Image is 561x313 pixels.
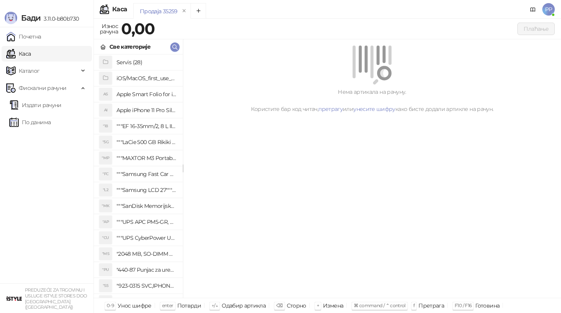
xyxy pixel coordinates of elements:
[99,264,112,276] div: "PU
[276,302,282,308] span: ⌫
[116,88,176,100] h4: Apple Smart Folio for iPad mini (A17 Pro) - Sage
[116,136,176,148] h4: """LaCie 500 GB Rikiki USB 3.0 / Ultra Compact & Resistant aluminum / USB 3.0 / 2.5"""""""
[99,232,112,244] div: "CU
[517,23,555,35] button: Плаћање
[107,302,114,308] span: 0-9
[118,301,152,311] div: Унос шифре
[99,280,112,292] div: "S5
[116,264,176,276] h4: "440-87 Punjac za uredjaje sa micro USB portom 4/1, Stand."
[99,104,112,116] div: AI
[116,232,176,244] h4: """UPS CyberPower UT650EG, 650VA/360W , line-int., s_uko, desktop"""
[94,55,183,298] div: grid
[116,248,176,260] h4: "2048 MB, SO-DIMM DDRII, 667 MHz, Napajanje 1,8 0,1 V, Latencija CL5"
[222,301,266,311] div: Одабир артикла
[112,6,127,12] div: Каса
[116,216,176,228] h4: """UPS APC PM5-GR, Essential Surge Arrest,5 utic_nica"""
[116,152,176,164] h4: """MAXTOR M3 Portable 2TB 2.5"""" crni eksterni hard disk HX-M201TCB/GM"""
[99,136,112,148] div: "5G
[323,301,343,311] div: Измена
[116,72,176,84] h4: iOS/MacOS_first_use_assistance (4)
[116,295,176,308] h4: "923-0448 SVC,IPHONE,TOURQUE DRIVER KIT .65KGF- CM Šrafciger "
[19,63,40,79] span: Каталог
[116,184,176,196] h4: """Samsung LCD 27"""" C27F390FHUXEN"""
[542,3,555,16] span: PP
[9,114,51,130] a: По данима
[475,301,499,311] div: Готовина
[418,301,444,311] div: Претрага
[99,200,112,212] div: "MK
[162,302,173,308] span: enter
[6,291,22,306] img: 64x64-companyLogo-77b92cf4-9946-4f36-9751-bf7bb5fd2c7d.png
[99,168,112,180] div: "FC
[287,301,306,311] div: Сторно
[6,29,41,44] a: Почетна
[413,302,415,308] span: f
[99,248,112,260] div: "MS
[353,106,395,113] a: унесите шифру
[116,56,176,69] h4: Servis (28)
[99,152,112,164] div: "MP
[121,19,155,38] strong: 0,00
[9,97,62,113] a: Издати рачуни
[116,168,176,180] h4: """Samsung Fast Car Charge Adapter, brzi auto punja_, boja crna"""
[21,13,41,23] span: Бади
[99,120,112,132] div: "18
[318,106,343,113] a: претрагу
[25,287,87,310] small: PREDUZEĆE ZA TRGOVINU I USLUGE ISTYLE STORES DOO [GEOGRAPHIC_DATA] ([GEOGRAPHIC_DATA])
[99,184,112,196] div: "L2
[5,12,17,24] img: Logo
[317,302,319,308] span: +
[116,280,176,292] h4: "923-0315 SVC,IPHONE 5/5S BATTERY REMOVAL TRAY Držač za iPhone sa kojim se otvara display
[116,104,176,116] h4: Apple iPhone 11 Pro Silicone Case - Black
[116,120,176,132] h4: """EF 16-35mm/2, 8 L III USM"""
[191,3,206,19] button: Add tab
[109,42,150,51] div: Све категорије
[41,15,79,22] span: 3.11.0-b80b730
[99,295,112,308] div: "SD
[177,301,201,311] div: Потврди
[116,200,176,212] h4: """SanDisk Memorijska kartica 256GB microSDXC sa SD adapterom SDSQXA1-256G-GN6MA - Extreme PLUS, ...
[140,7,178,16] div: Продаја 35259
[527,3,539,16] a: Документација
[98,21,120,37] div: Износ рачуна
[212,302,218,308] span: ↑/↓
[99,88,112,100] div: AS
[455,302,471,308] span: F10 / F16
[354,302,406,308] span: ⌘ command / ⌃ control
[179,8,189,14] button: remove
[99,216,112,228] div: "AP
[19,80,66,96] span: Фискални рачуни
[6,46,31,62] a: Каса
[192,88,552,113] div: Нема артикала на рачуну. Користите бар код читач, или како бисте додали артикле на рачун.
